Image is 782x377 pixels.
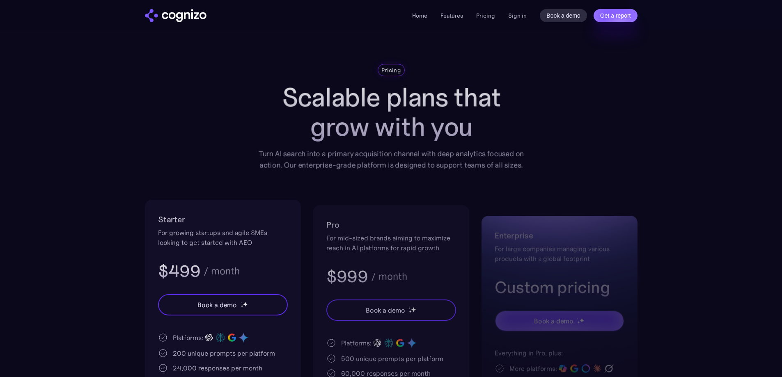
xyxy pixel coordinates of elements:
[240,302,241,303] img: star
[197,300,236,310] div: Book a demo
[408,307,410,308] img: star
[440,12,463,19] a: Features
[509,363,557,373] div: More platforms:
[540,9,587,22] a: Book a demo
[242,302,248,307] img: star
[577,321,580,324] img: star
[495,229,624,242] h2: Enterprise
[158,213,288,226] h2: Starter
[203,266,239,276] div: / month
[412,12,427,19] a: Home
[476,12,495,19] a: Pricing
[326,266,368,287] h3: $999
[173,348,275,358] div: 200 unique prompts per platform
[173,333,203,343] div: Platforms:
[408,310,411,313] img: star
[240,305,243,308] img: star
[594,9,638,22] a: Get a report
[365,305,405,315] div: Book a demo
[341,354,443,363] div: 500 unique prompts per platform
[158,260,200,282] h3: $499
[326,299,456,321] a: Book a demostarstarstar
[252,83,530,142] h1: Scalable plans that grow with you
[326,218,456,231] h2: Pro
[371,272,407,281] div: / month
[158,228,288,247] div: For growing startups and agile SMEs looking to get started with AEO
[495,310,624,331] a: Book a demostarstarstar
[579,318,584,323] img: star
[577,318,578,320] img: star
[495,244,624,263] div: For large companies managing various products with a global footprint
[508,11,527,21] a: Sign in
[252,148,530,171] div: Turn AI search into a primary acquisition channel with deep analytics focused on action. Our ente...
[381,66,401,74] div: Pricing
[341,338,372,348] div: Platforms:
[145,9,206,22] a: home
[495,348,624,358] div: Everything in Pro, plus:
[173,363,262,373] div: 24,000 responses per month
[495,276,624,298] h3: Custom pricing
[534,316,573,326] div: Book a demo
[326,233,456,253] div: For mid-sized brands aiming to maximize reach in AI platforms for rapid growth
[410,307,416,312] img: star
[158,294,288,315] a: Book a demostarstarstar
[145,9,206,22] img: cognizo logo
